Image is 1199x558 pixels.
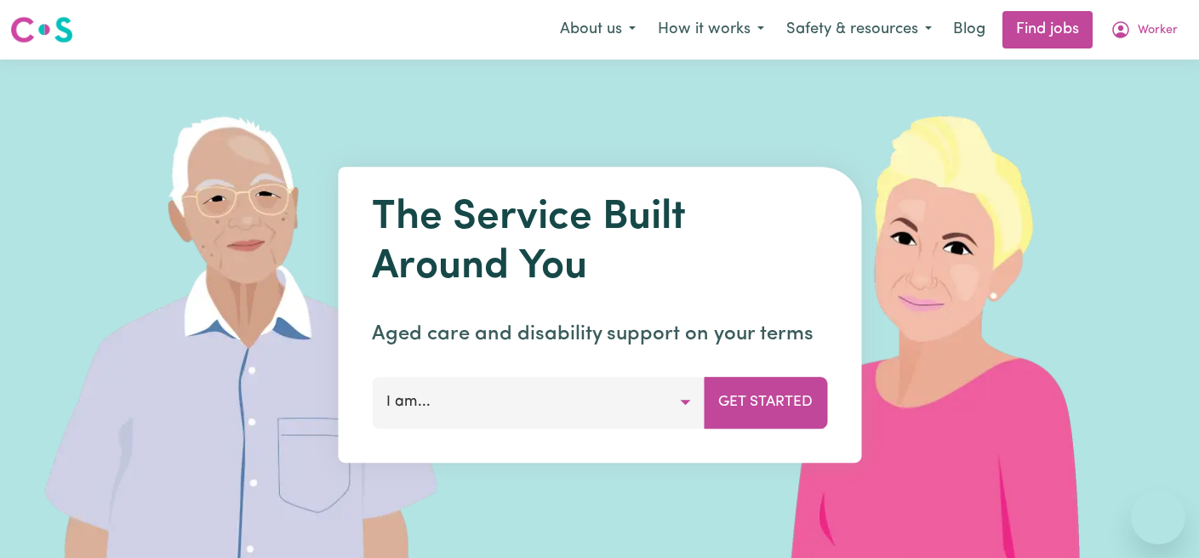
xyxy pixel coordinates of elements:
[647,12,775,48] button: How it works
[10,10,73,49] a: Careseekers logo
[372,194,827,292] h1: The Service Built Around You
[372,377,705,428] button: I am...
[549,12,647,48] button: About us
[1131,490,1185,544] iframe: Button to launch messaging window
[1099,12,1189,48] button: My Account
[775,12,943,48] button: Safety & resources
[704,377,827,428] button: Get Started
[372,319,827,350] p: Aged care and disability support on your terms
[943,11,996,48] a: Blog
[1138,21,1178,40] span: Worker
[10,14,73,45] img: Careseekers logo
[1002,11,1093,48] a: Find jobs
